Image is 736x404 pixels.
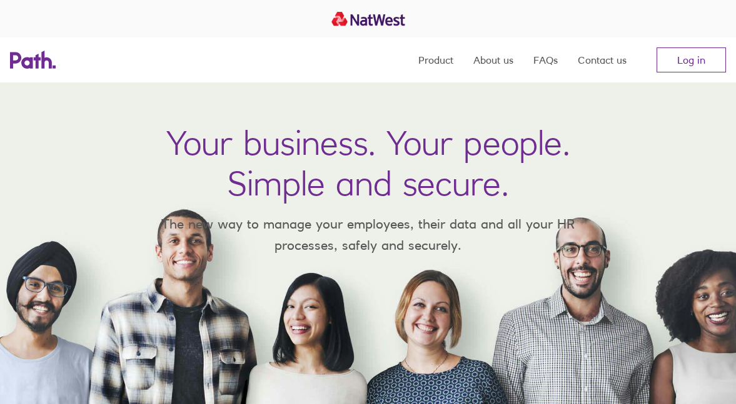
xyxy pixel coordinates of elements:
a: Contact us [578,37,627,82]
a: About us [473,37,513,82]
p: The new way to manage your employees, their data and all your HR processes, safely and securely. [143,214,593,255]
a: Log in [657,47,726,72]
h1: Your business. Your people. Simple and secure. [166,122,570,204]
a: FAQs [533,37,558,82]
a: Product [418,37,453,82]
